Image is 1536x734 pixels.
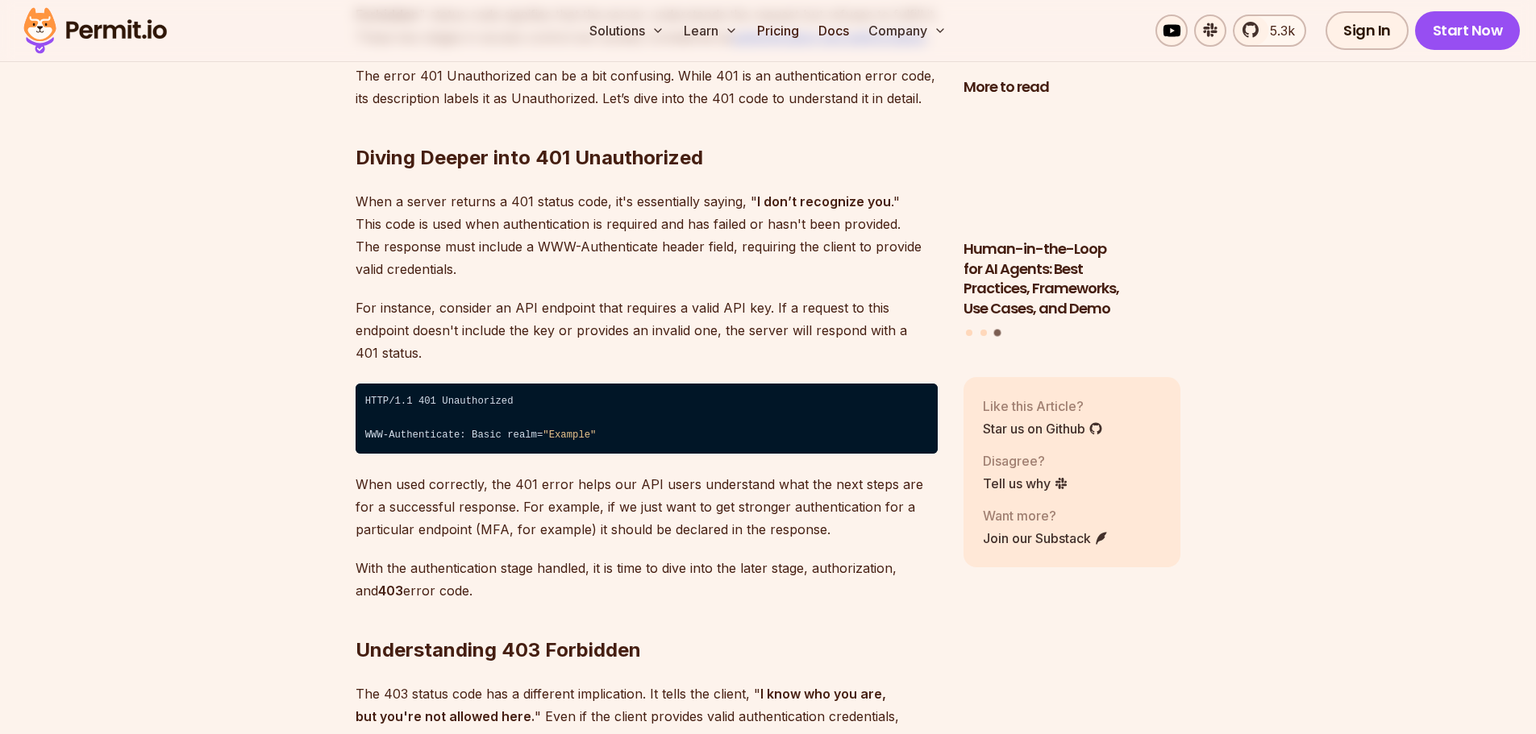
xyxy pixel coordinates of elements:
p: Like this Article? [983,396,1103,415]
button: Go to slide 1 [966,329,972,335]
p: Want more? [983,505,1109,525]
button: Go to slide 3 [994,329,1001,336]
a: 5.3k [1233,15,1306,47]
img: Permit logo [16,3,174,58]
h2: More to read [964,77,1181,97]
span: 5.3k [1260,21,1295,40]
h2: Understanding 403 Forbidden [356,573,938,663]
button: Learn [677,15,744,47]
button: Go to slide 2 [980,329,987,335]
a: Pricing [751,15,805,47]
p: For instance, consider an API endpoint that requires a valid API key. If a request to this endpoi... [356,297,938,364]
p: When a server returns a 401 status code, it's essentially saying, " ." This code is used when aut... [356,190,938,280]
a: Join our Substack [983,528,1109,547]
a: Human-in-the-Loop for AI Agents: Best Practices, Frameworks, Use Cases, and DemoHuman-in-the-Loop... [964,107,1181,319]
div: Posts [964,107,1181,338]
img: Human-in-the-Loop for AI Agents: Best Practices, Frameworks, Use Cases, and Demo [964,107,1181,230]
a: Docs [812,15,855,47]
a: Star us on Github [983,418,1103,437]
p: With the authentication stage handled, it is time to dive into the later stage, authorization, an... [356,557,938,602]
button: Solutions [583,15,671,47]
p: When used correctly, the 401 error helps our API users understand what the next steps are for a s... [356,473,938,541]
h2: Diving Deeper into 401 Unauthorized [356,81,938,171]
p: Disagree? [983,450,1068,470]
p: The error 401 Unauthorized can be a bit confusing. While 401 is an authentication error code, its... [356,64,938,110]
li: 3 of 3 [964,107,1181,319]
strong: I don’t recognize you [757,193,891,209]
code: HTTP/1.1 401 Unauthorized ⁠ WWW-Authenticate: Basic realm= [356,384,938,454]
a: Tell us why [983,473,1068,492]
strong: 403 [378,583,403,599]
button: Company [862,15,953,47]
a: Start Now [1415,11,1521,50]
span: "Example" [543,429,596,441]
h3: Human-in-the-Loop for AI Agents: Best Practices, Frameworks, Use Cases, and Demo [964,238,1181,318]
a: Sign In [1326,11,1409,50]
